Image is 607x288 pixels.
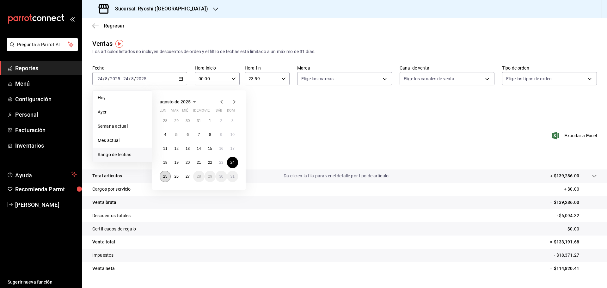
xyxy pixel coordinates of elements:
[227,157,238,168] button: 24 de agosto de 2025
[92,252,113,259] p: Impuestos
[15,64,77,72] span: Reportes
[208,174,212,179] abbr: 29 de agosto de 2025
[115,40,123,48] img: Tooltip marker
[160,129,171,140] button: 4 de agosto de 2025
[197,160,201,165] abbr: 21 de agosto de 2025
[230,132,235,137] abbr: 10 de agosto de 2025
[205,115,216,126] button: 1 de agosto de 2025
[219,160,223,165] abbr: 23 de agosto de 2025
[182,157,193,168] button: 20 de agosto de 2025
[98,151,147,158] span: Rango de fechas
[216,108,222,115] abbr: sábado
[160,108,166,115] abbr: lunes
[205,157,216,168] button: 22 de agosto de 2025
[216,129,227,140] button: 9 de agosto de 2025
[171,108,178,115] abbr: martes
[231,119,234,123] abbr: 3 de agosto de 2025
[123,76,129,81] input: --
[230,160,235,165] abbr: 24 de agosto de 2025
[174,160,178,165] abbr: 19 de agosto de 2025
[554,252,597,259] p: - $18,371.27
[205,171,216,182] button: 29 de agosto de 2025
[103,76,105,81] span: /
[220,119,222,123] abbr: 2 de agosto de 2025
[301,76,334,82] span: Elige las marcas
[105,76,108,81] input: --
[197,119,201,123] abbr: 31 de julio de 2025
[245,66,290,70] label: Hora fin
[230,146,235,151] abbr: 17 de agosto de 2025
[216,171,227,182] button: 30 de agosto de 2025
[197,146,201,151] abbr: 14 de agosto de 2025
[92,48,597,55] div: Los artículos listados no incluyen descuentos de orden y el filtro de fechas está limitado a un m...
[550,199,597,206] p: = $139,286.00
[110,5,208,13] h3: Sucursal: Ryoshi ([GEOGRAPHIC_DATA])
[163,160,167,165] abbr: 18 de agosto de 2025
[92,226,136,232] p: Certificados de regalo
[227,143,238,154] button: 17 de agosto de 2025
[160,171,171,182] button: 25 de agosto de 2025
[110,76,120,81] input: ----
[197,174,201,179] abbr: 28 de agosto de 2025
[171,115,182,126] button: 29 de julio de 2025
[17,41,68,48] span: Pregunta a Parrot AI
[193,157,204,168] button: 21 de agosto de 2025
[15,200,77,209] span: [PERSON_NAME]
[187,132,189,137] abbr: 6 de agosto de 2025
[163,146,167,151] abbr: 11 de agosto de 2025
[404,76,454,82] span: Elige los canales de venta
[136,76,147,81] input: ----
[208,160,212,165] abbr: 22 de agosto de 2025
[227,108,235,115] abbr: domingo
[98,137,147,144] span: Mes actual
[15,141,77,150] span: Inventarios
[186,160,190,165] abbr: 20 de agosto de 2025
[92,199,116,206] p: Venta bruta
[92,154,597,162] p: Resumen
[171,157,182,168] button: 19 de agosto de 2025
[160,99,191,104] span: agosto de 2025
[7,38,78,51] button: Pregunta a Parrot AI
[171,129,182,140] button: 5 de agosto de 2025
[134,76,136,81] span: /
[186,146,190,151] abbr: 13 de agosto de 2025
[164,132,166,137] abbr: 4 de agosto de 2025
[160,98,198,106] button: agosto de 2025
[97,76,103,81] input: --
[550,265,597,272] p: = $114,820.41
[174,174,178,179] abbr: 26 de agosto de 2025
[195,66,240,70] label: Hora inicio
[92,173,122,179] p: Total artículos
[163,119,167,123] abbr: 28 de julio de 2025
[219,174,223,179] abbr: 30 de agosto de 2025
[209,132,211,137] abbr: 8 de agosto de 2025
[104,23,125,29] span: Regresar
[8,279,77,285] span: Sugerir nueva función
[15,95,77,103] span: Configuración
[554,132,597,139] span: Exportar a Excel
[216,143,227,154] button: 16 de agosto de 2025
[227,129,238,140] button: 10 de agosto de 2025
[198,132,200,137] abbr: 7 de agosto de 2025
[92,239,115,245] p: Venta total
[186,119,190,123] abbr: 30 de julio de 2025
[205,143,216,154] button: 15 de agosto de 2025
[297,66,392,70] label: Marca
[193,171,204,182] button: 28 de agosto de 2025
[205,129,216,140] button: 8 de agosto de 2025
[174,119,178,123] abbr: 29 de julio de 2025
[163,174,167,179] abbr: 25 de agosto de 2025
[193,115,204,126] button: 31 de julio de 2025
[160,115,171,126] button: 28 de julio de 2025
[208,146,212,151] abbr: 15 de agosto de 2025
[227,171,238,182] button: 31 de agosto de 2025
[15,170,69,178] span: Ayuda
[565,226,597,232] p: - $0.00
[182,143,193,154] button: 13 de agosto de 2025
[182,115,193,126] button: 30 de julio de 2025
[129,76,131,81] span: /
[160,143,171,154] button: 11 de agosto de 2025
[98,95,147,101] span: Hoy
[182,108,188,115] abbr: miércoles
